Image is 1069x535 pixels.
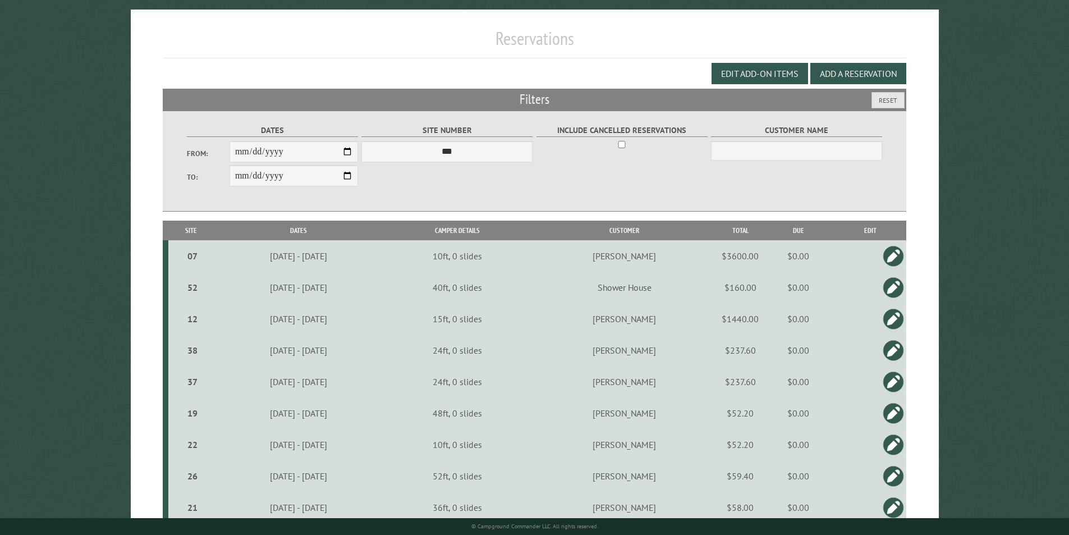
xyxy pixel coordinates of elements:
[531,240,718,272] td: [PERSON_NAME]
[763,397,834,429] td: $0.00
[173,376,212,387] div: 37
[531,492,718,523] td: [PERSON_NAME]
[215,282,382,293] div: [DATE] - [DATE]
[531,221,718,240] th: Customer
[711,124,882,137] label: Customer Name
[712,63,808,84] button: Edit Add-on Items
[383,240,531,272] td: 10ft, 0 slides
[163,28,907,58] h1: Reservations
[383,460,531,492] td: 52ft, 0 slides
[810,63,906,84] button: Add a Reservation
[531,366,718,397] td: [PERSON_NAME]
[531,460,718,492] td: [PERSON_NAME]
[215,439,382,450] div: [DATE] - [DATE]
[718,366,763,397] td: $237.60
[173,502,212,513] div: 21
[173,470,212,482] div: 26
[763,221,834,240] th: Due
[383,303,531,335] td: 15ft, 0 slides
[763,335,834,366] td: $0.00
[173,345,212,356] div: 38
[718,335,763,366] td: $237.60
[173,250,212,262] div: 07
[763,272,834,303] td: $0.00
[718,397,763,429] td: $52.20
[718,460,763,492] td: $59.40
[718,240,763,272] td: $3600.00
[763,492,834,523] td: $0.00
[871,92,905,108] button: Reset
[383,221,531,240] th: Camper Details
[383,429,531,460] td: 10ft, 0 slides
[763,429,834,460] td: $0.00
[215,408,382,419] div: [DATE] - [DATE]
[718,492,763,523] td: $58.00
[763,303,834,335] td: $0.00
[383,335,531,366] td: 24ft, 0 slides
[763,366,834,397] td: $0.00
[173,282,212,293] div: 52
[215,502,382,513] div: [DATE] - [DATE]
[187,124,358,137] label: Dates
[383,272,531,303] td: 40ft, 0 slides
[531,303,718,335] td: [PERSON_NAME]
[471,523,598,530] small: © Campground Commander LLC. All rights reserved.
[718,303,763,335] td: $1440.00
[215,376,382,387] div: [DATE] - [DATE]
[834,221,906,240] th: Edit
[187,172,230,182] label: To:
[173,408,212,419] div: 19
[531,429,718,460] td: [PERSON_NAME]
[361,124,533,137] label: Site Number
[214,221,383,240] th: Dates
[383,397,531,429] td: 48ft, 0 slides
[215,313,382,324] div: [DATE] - [DATE]
[531,397,718,429] td: [PERSON_NAME]
[531,335,718,366] td: [PERSON_NAME]
[763,240,834,272] td: $0.00
[383,492,531,523] td: 36ft, 0 slides
[215,250,382,262] div: [DATE] - [DATE]
[718,221,763,240] th: Total
[215,345,382,356] div: [DATE] - [DATE]
[383,366,531,397] td: 24ft, 0 slides
[763,460,834,492] td: $0.00
[163,89,907,110] h2: Filters
[718,429,763,460] td: $52.20
[531,272,718,303] td: Shower House
[168,221,214,240] th: Site
[536,124,708,137] label: Include Cancelled Reservations
[173,313,212,324] div: 12
[215,470,382,482] div: [DATE] - [DATE]
[173,439,212,450] div: 22
[718,272,763,303] td: $160.00
[187,148,230,159] label: From:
